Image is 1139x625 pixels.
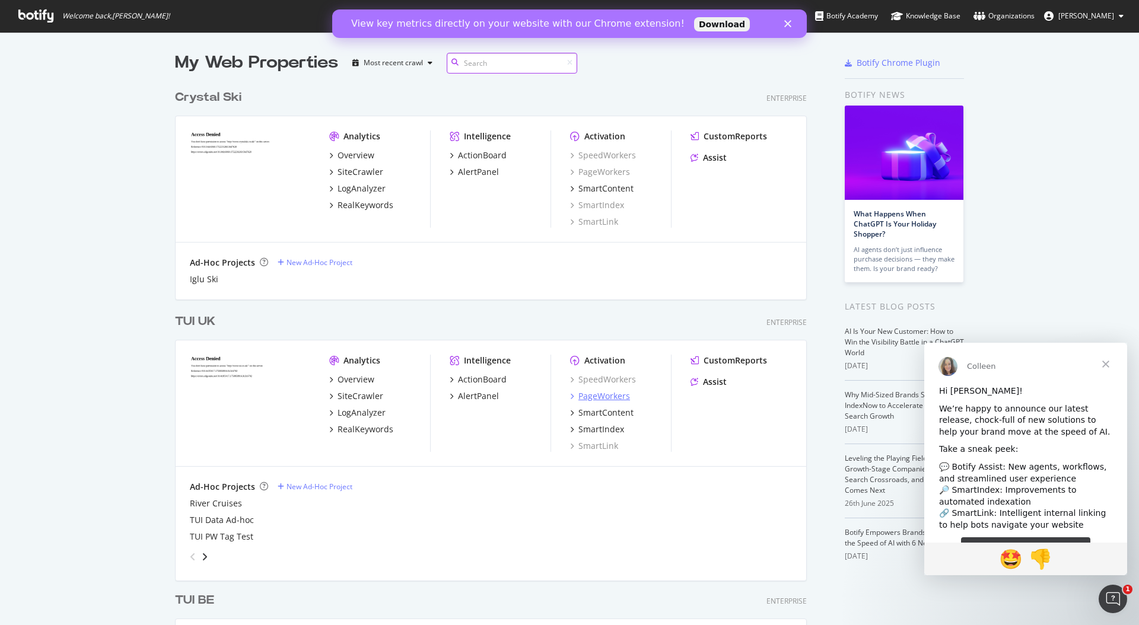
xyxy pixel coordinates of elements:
[450,166,499,178] a: AlertPanel
[329,390,383,402] a: SiteCrawler
[845,57,940,69] a: Botify Chrome Plugin
[338,166,383,178] div: SiteCrawler
[464,355,511,366] div: Intelligence
[845,361,964,371] div: [DATE]
[190,130,310,227] img: crystalski.co.uk
[570,149,636,161] a: SpeedWorkers
[703,152,727,164] div: Assist
[704,130,767,142] div: CustomReports
[329,183,386,194] a: LogAnalyzer
[845,527,963,548] a: Botify Empowers Brands to Move at the Speed of AI with 6 New Updates
[332,9,807,38] iframe: Intercom live chat bannière
[1058,11,1114,21] span: Cristina Bragana
[570,216,618,228] a: SmartLink
[578,390,630,402] div: PageWorkers
[287,257,352,267] div: New Ad-Hoc Project
[190,257,255,269] div: Ad-Hoc Projects
[570,407,634,419] a: SmartContent
[329,199,393,211] a: RealKeywords
[190,355,310,451] img: tui.co.uk
[343,355,380,366] div: Analytics
[343,130,380,142] div: Analytics
[691,130,767,142] a: CustomReports
[338,374,374,385] div: Overview
[364,59,423,66] div: Most recent crawl
[190,498,242,509] a: River Cruises
[201,551,209,563] div: angle-right
[570,374,636,385] a: SpeedWorkers
[924,343,1127,575] iframe: Intercom live chat message
[447,53,577,74] input: Search
[458,374,507,385] div: ActionBoard
[845,551,964,562] div: [DATE]
[450,390,499,402] a: AlertPanel
[278,257,352,267] a: New Ad-Hoc Project
[845,326,964,358] a: AI Is Your New Customer: How to Win the Visibility Battle in a ChatGPT World
[338,407,386,419] div: LogAnalyzer
[570,199,624,211] a: SmartIndex
[766,317,807,327] div: Enterprise
[815,10,878,22] div: Botify Academy
[338,390,383,402] div: SiteCrawler
[450,149,507,161] a: ActionBoard
[845,88,964,101] div: Botify news
[278,481,352,492] a: New Ad-Hoc Project
[458,149,507,161] div: ActionBoard
[190,481,255,493] div: Ad-Hoc Projects
[845,498,964,509] div: 26th June 2025
[190,514,254,526] a: TUI Data Ad-hoc
[1035,7,1133,25] button: [PERSON_NAME]
[845,424,964,435] div: [DATE]
[190,531,253,543] a: TUI PW Tag Test
[584,130,625,142] div: Activation
[452,11,464,18] div: Fermer
[845,106,963,200] img: What Happens When ChatGPT Is Your Holiday Shopper?
[854,245,955,273] div: AI agents don’t just influence purchase decisions — they make them. Is your brand ready?
[570,166,630,178] a: PageWorkers
[185,547,201,566] div: angle-left
[329,149,374,161] a: Overview
[450,374,507,385] a: ActionBoard
[766,93,807,103] div: Enterprise
[175,89,246,106] a: Crystal Ski
[175,592,219,609] a: TUI BE
[175,89,241,106] div: Crystal Ski
[704,355,767,366] div: CustomReports
[1099,585,1127,613] iframe: Intercom live chat
[458,390,499,402] div: AlertPanel
[973,10,1035,22] div: Organizations
[338,149,374,161] div: Overview
[190,273,218,285] a: Iglu Ski
[348,53,437,72] button: Most recent crawl
[1123,585,1132,594] span: 1
[175,313,220,330] a: TUI UK
[691,376,727,388] a: Assist
[329,407,386,419] a: LogAnalyzer
[338,199,393,211] div: RealKeywords
[570,440,618,452] a: SmartLink
[62,11,170,21] span: Welcome back, [PERSON_NAME] !
[287,481,352,492] div: New Ad-Hoc Project
[570,423,624,435] a: SmartIndex
[578,423,624,435] div: SmartIndex
[338,183,386,194] div: LogAnalyzer
[578,183,634,194] div: SmartContent
[464,130,511,142] div: Intelligence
